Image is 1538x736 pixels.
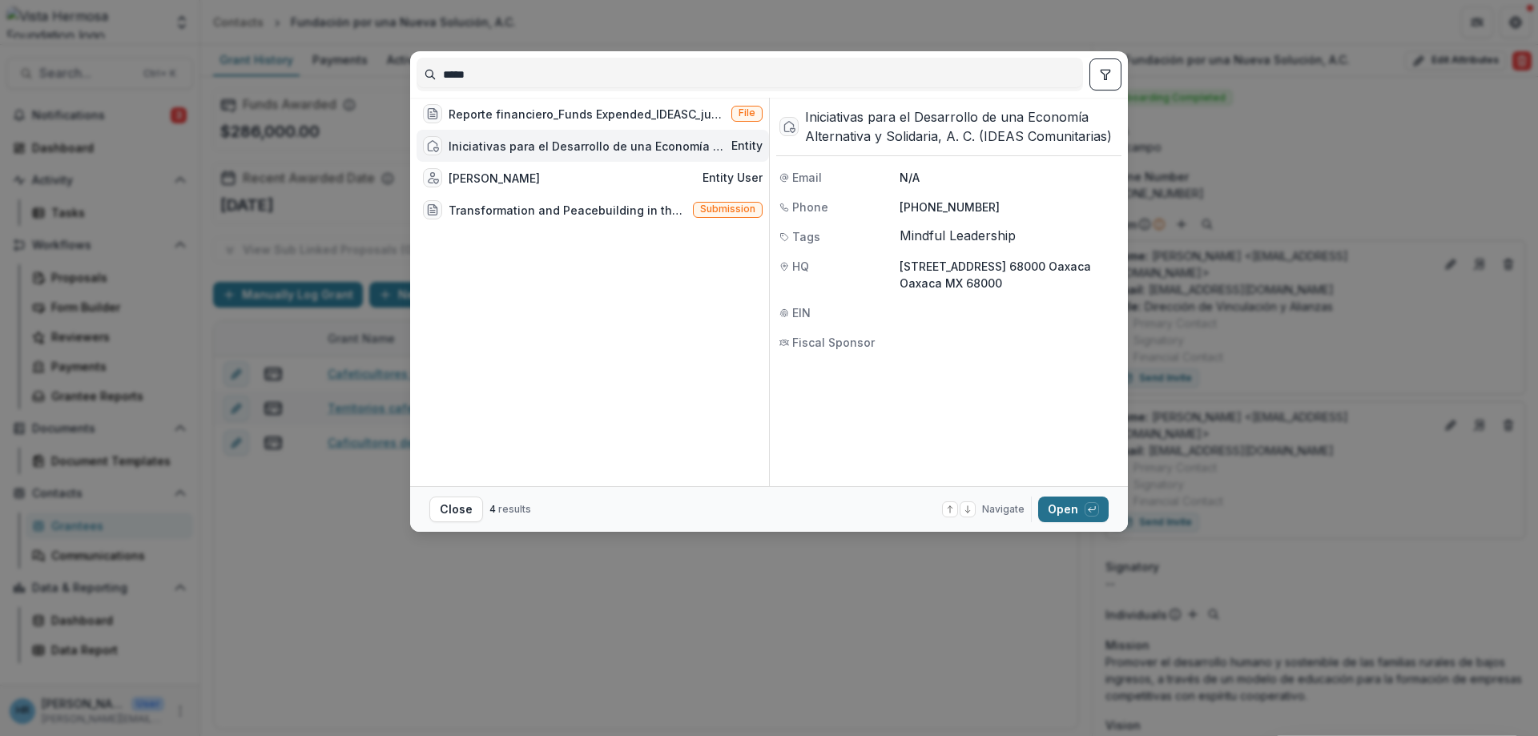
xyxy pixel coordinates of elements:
[429,497,483,522] button: Close
[900,199,1118,215] p: [PHONE_NUMBER]
[900,169,1118,186] p: N/A
[792,304,811,321] span: EIN
[805,107,1118,146] div: Iniciativas para el Desarrollo de una Economía Alternativa y Solidaria, A. C. (IDEAS Comunitarias)
[982,502,1025,517] span: Navigate
[700,203,755,215] span: Submission
[739,107,755,119] span: File
[449,138,725,155] div: Iniciativas para el Desarrollo de una Economía Alternativa y Solidaria, A. C. (IDEAS Comunitarias)
[498,503,531,515] span: results
[449,170,540,187] div: [PERSON_NAME]
[792,258,809,275] span: HQ
[703,171,763,185] span: Entity user
[792,169,822,186] span: Email
[449,202,686,219] div: Transformation and Peacebuilding in the [GEOGRAPHIC_DATA] Border Region - Plant With Purpose (In ...
[1038,497,1109,522] button: Open
[792,228,820,245] span: Tags
[900,258,1118,292] p: [STREET_ADDRESS] 68000 Oaxaca Oaxaca MX 68000
[449,106,725,123] div: Reporte financiero_Funds Expended_IDEASC_jun2025.xlsx
[1089,58,1121,90] button: toggle filters
[792,334,875,351] span: Fiscal Sponsor
[792,199,828,215] span: Phone
[731,139,763,153] span: Entity
[489,503,496,515] span: 4
[900,228,1016,243] span: Mindful Leadership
